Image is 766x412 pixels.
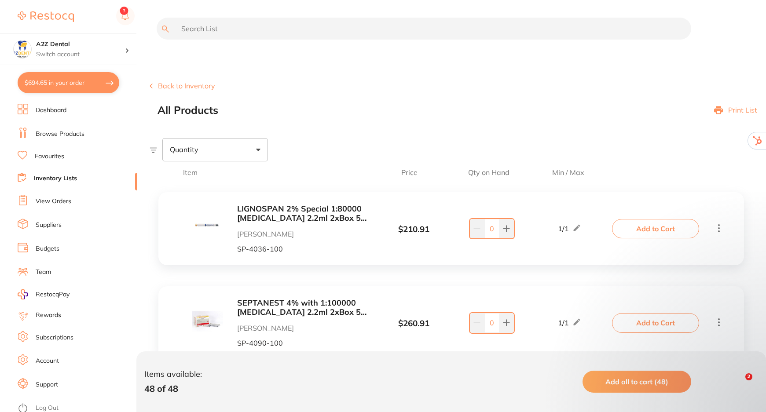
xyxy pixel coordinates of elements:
[34,174,77,183] a: Inventory Lists
[36,268,51,277] a: Team
[35,152,64,161] a: Favourites
[586,318,762,388] iframe: Intercom notifications message
[727,373,748,394] iframe: Intercom live chat
[192,306,223,337] img: MTAwLmpwZw
[36,50,125,59] p: Switch account
[150,82,215,90] button: Back to Inventory
[18,11,74,22] img: Restocq Logo
[18,289,28,299] img: RestocqPay
[144,370,202,379] p: Items available:
[558,223,581,234] div: 1 / 1
[237,245,370,253] p: SP-4036-100
[14,40,31,58] img: A2Z Dental
[36,221,62,230] a: Suppliers
[18,7,74,27] a: Restocq Logo
[158,104,218,117] h2: All Products
[455,168,523,176] span: Qty on Hand
[612,219,699,238] button: Add to Cart
[36,333,73,342] a: Subscriptions
[36,244,59,253] a: Budgets
[237,324,370,332] p: [PERSON_NAME]
[36,357,59,365] a: Account
[728,106,757,114] p: Print List
[745,373,752,380] span: 2
[370,319,458,328] div: $ 260.91
[36,106,66,115] a: Dashboard
[370,225,458,234] div: $ 210.91
[36,197,71,206] a: View Orders
[237,299,370,317] button: SEPTANEST 4% with 1:100000 [MEDICAL_DATA] 2.2ml 2xBox 50 GOLD
[183,168,364,176] span: Item
[170,146,198,153] span: Quantity
[18,289,70,299] a: RestocqPay
[237,230,370,238] p: [PERSON_NAME]
[612,313,699,332] button: Add to Cart
[36,40,125,49] h4: A2Z Dental
[558,317,581,328] div: 1 / 1
[36,380,58,389] a: Support
[36,311,61,320] a: Rewards
[192,211,223,243] img: MTAwLmpwZw
[36,290,70,299] span: RestocqPay
[157,18,691,40] input: Search List
[144,383,202,394] p: 48 of 48
[237,339,370,347] p: SP-4090-100
[364,168,455,176] span: Price
[583,371,691,393] button: Add all to cart (48)
[36,130,84,139] a: Browse Products
[237,204,370,222] button: LIGNOSPAN 2% Special 1:80000 [MEDICAL_DATA] 2.2ml 2xBox 50 Blue
[18,72,119,93] button: $694.65 in your order
[523,168,613,176] span: Min / Max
